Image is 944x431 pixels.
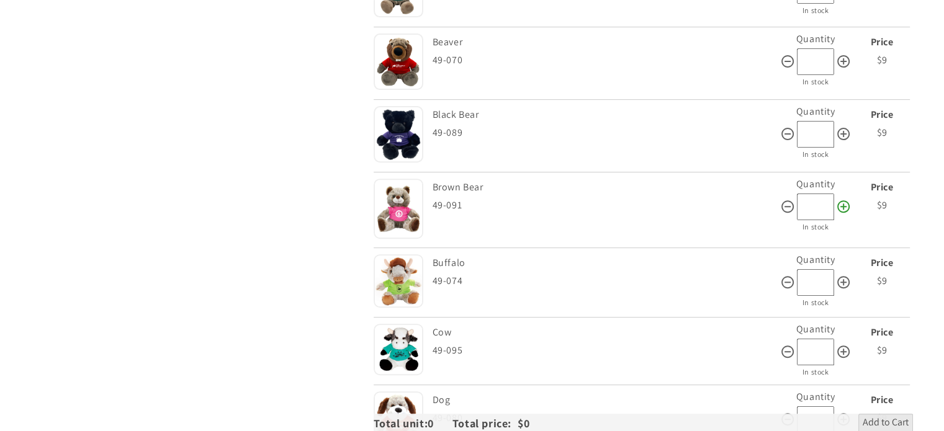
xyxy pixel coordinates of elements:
[374,106,423,162] img: Black Bear
[780,296,851,309] div: In stock
[433,342,780,360] div: 49-095
[374,33,423,91] img: Beaver
[780,4,851,17] div: In stock
[433,197,780,215] div: 49-091
[796,32,835,45] label: Quantity
[854,106,910,124] div: Price
[433,124,780,142] div: 49-089
[428,416,452,430] span: 0
[518,416,529,430] span: $0
[433,179,777,197] div: Brown Bear
[433,391,777,409] div: Dog
[433,33,777,51] div: Beaver
[796,322,835,335] label: Quantity
[433,409,780,427] div: 49-080
[863,416,909,431] span: Add to Cart
[876,126,887,139] span: $9
[780,148,851,161] div: In stock
[796,177,835,190] label: Quantity
[796,105,835,118] label: Quantity
[780,365,851,379] div: In stock
[876,53,887,66] span: $9
[854,179,910,197] div: Price
[433,324,777,342] div: Cow
[854,324,910,342] div: Price
[796,390,835,403] label: Quantity
[433,254,777,272] div: Buffalo
[854,254,910,272] div: Price
[876,198,887,211] span: $9
[876,274,887,287] span: $9
[796,253,835,266] label: Quantity
[374,179,423,238] img: Brown Bear
[780,75,851,89] div: In stock
[854,391,910,409] div: Price
[374,324,423,375] img: Cow
[433,106,777,124] div: Black Bear
[876,344,887,357] span: $9
[433,51,780,69] div: 49-070
[780,220,851,234] div: In stock
[876,411,887,424] span: $9
[433,272,780,290] div: 49-074
[854,33,910,51] div: Price
[374,254,423,308] img: Buffalo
